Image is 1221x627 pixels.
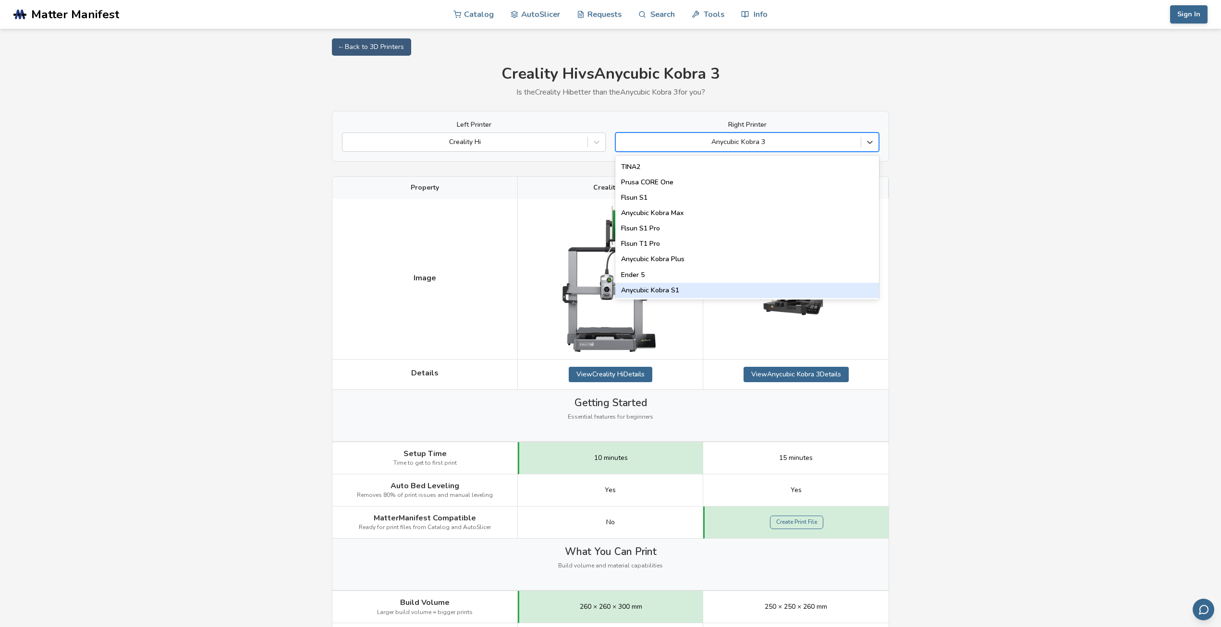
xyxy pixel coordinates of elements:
span: Ready for print files from Catalog and AutoSlicer [359,524,491,531]
span: Removes 80% of print issues and manual leveling [357,492,493,499]
span: 15 minutes [779,454,813,462]
span: Essential features for beginners [568,414,653,421]
div: Flsun S1 Pro [615,221,879,236]
span: Larger build volume = bigger prints [377,609,473,616]
span: No [606,518,615,526]
span: Creality Hi [593,184,628,192]
div: Flsun S1 [615,190,879,205]
span: Setup Time [403,449,447,458]
span: Yes [605,486,616,494]
span: Build Volume [400,598,450,607]
a: ViewAnycubic Kobra 3Details [744,367,849,382]
button: Send feedback via email [1193,599,1214,620]
img: Creality Hi [562,206,659,351]
span: Build volume and material capabilities [558,563,663,569]
span: Matter Manifest [31,8,119,21]
div: Flsun T1 Pro [615,236,879,252]
a: ← Back to 3D Printers [332,38,411,56]
div: Anycubic Kobra S1 [615,283,879,298]
span: MatterManifest Compatible [374,514,476,522]
input: Creality Hi [347,138,349,146]
span: Details [411,369,439,377]
div: Prusa CORE One [615,175,879,190]
input: Anycubic Kobra 3Flashforge Adventurer 4 ProPrusa MiniQIDI X-CF ProQIDI X-Max 3QIDI X-Plus 3QIDI X... [621,138,623,146]
div: Anycubic Kobra Plus [615,252,879,267]
a: ViewCreality HiDetails [569,367,652,382]
span: 10 minutes [594,454,628,462]
span: Property [411,184,439,192]
span: 250 × 250 × 260 mm [765,603,827,611]
span: Getting Started [574,397,647,409]
div: Anycubic Kobra Max [615,205,879,221]
h1: Creality Hi vs Anycubic Kobra 3 [332,65,889,83]
span: Yes [791,486,802,494]
span: Image [414,274,436,282]
label: Left Printer [342,121,606,129]
button: Sign In [1170,5,1208,24]
span: Time to get to first print [393,460,457,467]
p: Is the Creality Hi better than the Anycubic Kobra 3 for you? [332,88,889,96]
span: 260 × 260 × 300 mm [580,603,642,611]
span: What You Can Print [565,546,657,557]
div: Ender 5 [615,267,879,283]
span: Auto Bed Leveling [391,482,459,490]
label: Right Printer [615,121,879,129]
a: Create Print File [770,516,823,529]
div: TINA2 [615,159,879,175]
